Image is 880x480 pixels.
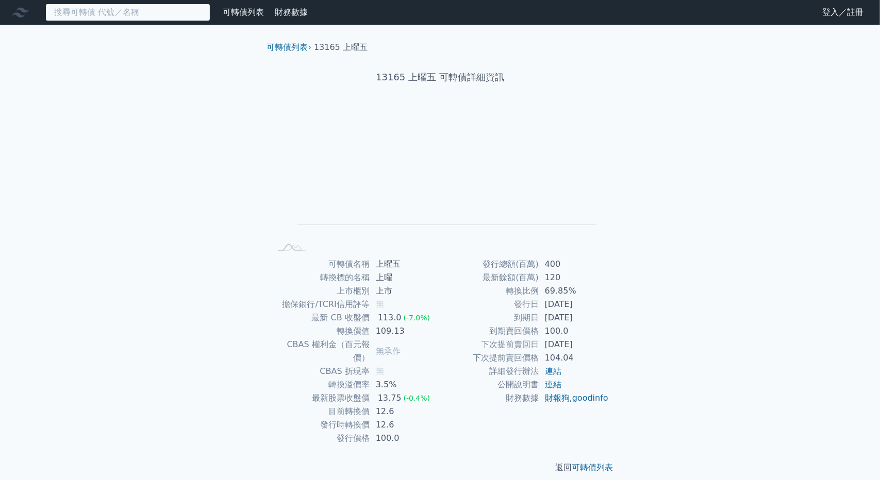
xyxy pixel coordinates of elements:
[545,380,561,389] a: 連結
[376,346,401,356] span: 無承作
[271,284,370,298] td: 上市櫃別
[572,462,613,472] a: 可轉債列表
[814,4,872,21] a: 登入／註冊
[271,432,370,445] td: 發行價格
[440,324,539,338] td: 到期賣回價格
[267,42,308,52] a: 可轉債列表
[572,393,608,403] a: goodinfo
[440,351,539,365] td: 下次提前賣回價格
[271,298,370,311] td: 擔保銀行/TCRI信用評等
[404,314,430,322] span: (-7.0%)
[271,365,370,378] td: CBAS 折現率
[828,431,880,480] iframe: Chat Widget
[440,338,539,351] td: 下次提前賣回日
[828,431,880,480] div: 聊天小工具
[271,324,370,338] td: 轉換價值
[539,311,609,324] td: [DATE]
[370,432,440,445] td: 100.0
[440,391,539,405] td: 財務數據
[223,7,264,17] a: 可轉債列表
[271,378,370,391] td: 轉換溢價率
[288,117,597,240] g: Chart
[370,405,440,418] td: 12.6
[440,258,539,271] td: 發行總額(百萬)
[271,391,370,405] td: 最新股票收盤價
[370,271,440,284] td: 上曜
[440,271,539,284] td: 最新餘額(百萬)
[45,4,210,21] input: 搜尋可轉債 代號／名稱
[440,365,539,378] td: 詳細發行辦法
[370,324,440,338] td: 109.13
[440,378,539,391] td: 公開說明書
[370,284,440,298] td: 上市
[271,418,370,432] td: 發行時轉換價
[440,298,539,311] td: 發行日
[271,405,370,418] td: 目前轉換價
[545,366,561,376] a: 連結
[275,7,308,17] a: 財務數據
[539,298,609,311] td: [DATE]
[370,258,440,271] td: 上曜五
[404,394,430,402] span: (-0.4%)
[370,418,440,432] td: 12.6
[267,41,311,54] li: ›
[271,311,370,324] td: 最新 CB 收盤價
[271,271,370,284] td: 轉換標的名稱
[539,391,609,405] td: ,
[259,461,622,474] p: 返回
[370,378,440,391] td: 3.5%
[271,338,370,365] td: CBAS 權利金（百元報價）
[440,311,539,324] td: 到期日
[271,258,370,271] td: 可轉債名稱
[314,41,368,54] li: 13165 上曜五
[376,299,384,309] span: 無
[539,324,609,338] td: 100.0
[376,391,404,405] div: 13.75
[376,366,384,376] span: 無
[539,338,609,351] td: [DATE]
[539,351,609,365] td: 104.04
[539,258,609,271] td: 400
[376,311,404,324] div: 113.0
[545,393,570,403] a: 財報狗
[440,284,539,298] td: 轉換比例
[259,70,622,84] h1: 13165 上曜五 可轉債詳細資訊
[539,284,609,298] td: 69.85%
[539,271,609,284] td: 120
